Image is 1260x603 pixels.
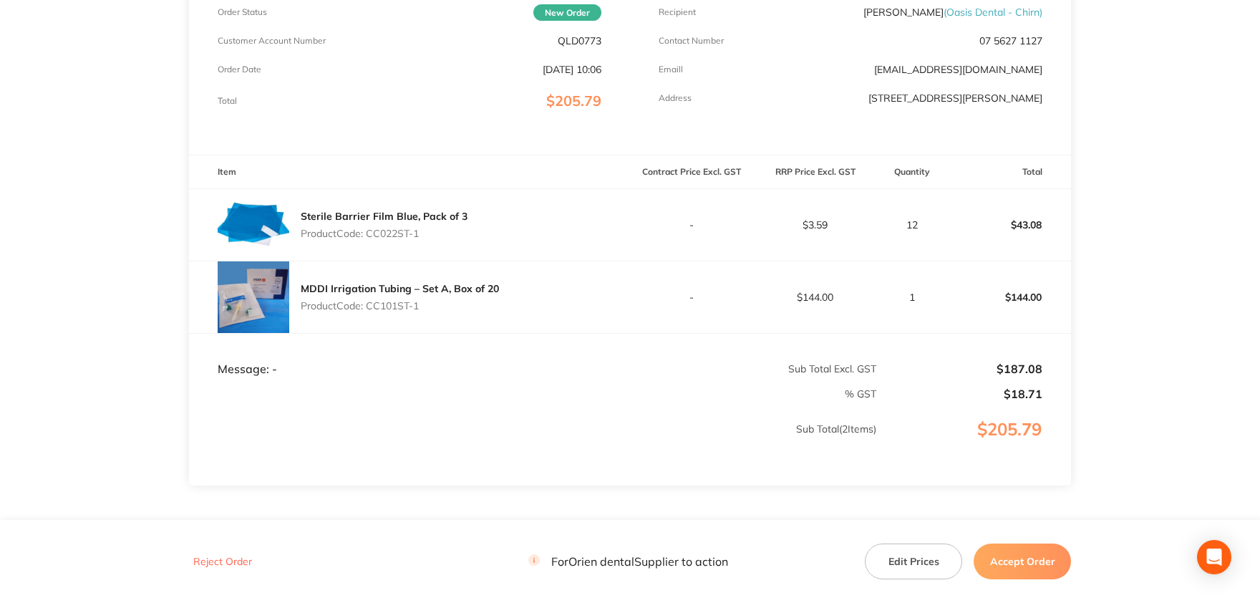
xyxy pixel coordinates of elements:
[301,282,499,295] a: MDDI Irrigation Tubing – Set A, Box of 20
[301,228,467,239] p: Product Code: CC022ST-1
[868,92,1042,104] p: [STREET_ADDRESS][PERSON_NAME]
[878,387,1042,400] p: $18.71
[1197,540,1231,574] div: Open Intercom Messenger
[218,7,267,17] p: Order Status
[659,64,683,74] p: Emaill
[877,155,948,189] th: Quantity
[301,210,467,223] a: Sterile Barrier Film Blue, Pack of 3
[528,555,728,569] p: For Orien dental Supplier to action
[863,6,1042,18] p: [PERSON_NAME]
[974,544,1071,579] button: Accept Order
[301,300,499,312] p: Product Code: CC101ST-1
[190,423,876,463] p: Sub Total ( 2 Items)
[948,155,1071,189] th: Total
[558,35,601,47] p: QLD0773
[630,155,753,189] th: Contract Price Excl. GST
[753,155,876,189] th: RRP Price Excl. GST
[878,420,1070,468] p: $205.79
[189,556,256,569] button: Reject Order
[533,4,601,21] span: New Order
[754,291,876,303] p: $144.00
[631,363,876,375] p: Sub Total Excl. GST
[189,333,630,376] td: Message: -
[944,6,1042,19] span: ( Oasis Dental - Chirn )
[546,92,601,110] span: $205.79
[631,291,752,303] p: -
[218,36,326,46] p: Customer Account Number
[659,93,692,103] p: Address
[631,219,752,231] p: -
[659,36,724,46] p: Contact Number
[874,63,1042,76] a: [EMAIL_ADDRESS][DOMAIN_NAME]
[754,219,876,231] p: $3.59
[218,64,261,74] p: Order Date
[218,189,289,261] img: cmd2ZHA1cA
[189,155,630,189] th: Item
[218,261,289,333] img: MWJpbXQ3bQ
[949,280,1070,314] p: $144.00
[878,291,947,303] p: 1
[543,64,601,75] p: [DATE] 10:06
[190,388,876,400] p: % GST
[878,362,1042,375] p: $187.08
[865,544,962,579] button: Edit Prices
[218,96,237,106] p: Total
[878,219,947,231] p: 12
[659,7,696,17] p: Recipient
[949,208,1070,242] p: $43.08
[979,35,1042,47] p: 07 5627 1127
